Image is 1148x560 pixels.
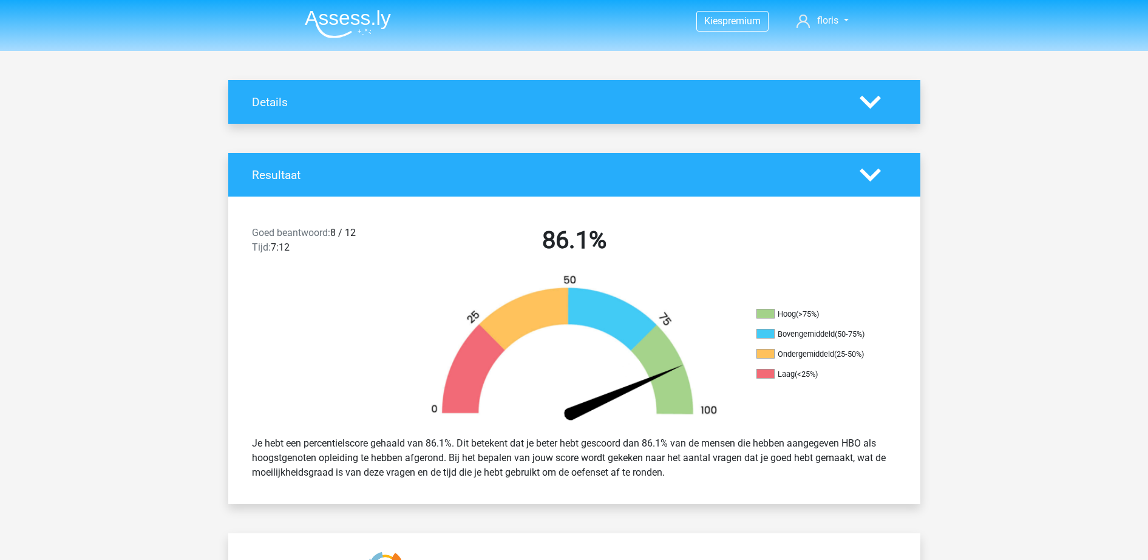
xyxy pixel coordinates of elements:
div: (50-75%) [835,329,864,339]
a: Kiespremium [697,13,768,29]
div: (25-50%) [834,349,864,359]
div: (<25%) [795,369,818,379]
div: (>75%) [796,309,819,319]
span: floris [817,15,838,26]
span: Kies [704,15,722,27]
div: Je hebt een percentielscore gehaald van 86.1%. Dit betekent dat je beter hebt gescoord dan 86.1% ... [243,431,906,485]
img: Assessly [305,10,391,38]
span: Tijd: [252,241,271,253]
h4: Details [252,95,841,109]
div: 8 / 12 7:12 [243,226,409,260]
li: Laag [756,369,878,380]
li: Bovengemiddeld [756,329,878,340]
img: 86.bedef3011a2e.png [410,274,738,427]
span: Goed beantwoord: [252,227,330,238]
span: premium [722,15,761,27]
a: floris [792,13,853,28]
h2: 86.1% [418,226,731,255]
h4: Resultaat [252,168,841,182]
li: Ondergemiddeld [756,349,878,360]
li: Hoog [756,309,878,320]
